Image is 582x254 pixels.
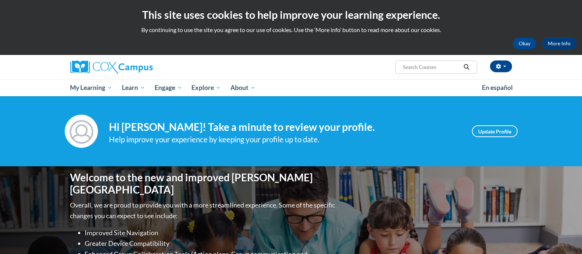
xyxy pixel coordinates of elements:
[85,238,337,249] li: Greater Device Compatibility
[70,83,112,92] span: My Learning
[513,38,536,49] button: Okay
[226,79,260,96] a: About
[6,26,576,34] p: By continuing to use the site you agree to our use of cookies. Use the ‘More info’ button to read...
[461,63,472,72] button: Search
[482,84,513,91] span: En español
[477,80,518,95] a: En español
[109,121,461,133] h4: Hi [PERSON_NAME]! Take a minute to review your profile.
[70,200,337,221] p: Overall, we are proud to provide you with a more streamlined experience. Some of the specific cha...
[109,133,461,146] div: Help improve your experience by keeping your profile up to date.
[191,83,221,92] span: Explore
[150,79,187,96] a: Engage
[85,227,337,238] li: Improved Site Navigation
[472,125,518,137] a: Update Profile
[155,83,182,92] span: Engage
[490,60,512,72] button: Account Settings
[117,79,150,96] a: Learn
[70,60,153,74] img: Cox Campus
[70,171,337,196] h1: Welcome to the new and improved [PERSON_NAME][GEOGRAPHIC_DATA]
[59,79,523,96] div: Main menu
[402,63,461,72] input: Search Courses
[70,60,210,74] a: Cox Campus
[542,38,576,49] a: More Info
[122,83,145,92] span: Learn
[230,83,255,92] span: About
[187,79,226,96] a: Explore
[66,79,117,96] a: My Learning
[65,115,98,148] img: Profile Image
[6,7,576,22] h2: This site uses cookies to help improve your learning experience.
[553,225,576,248] iframe: Button to launch messaging window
